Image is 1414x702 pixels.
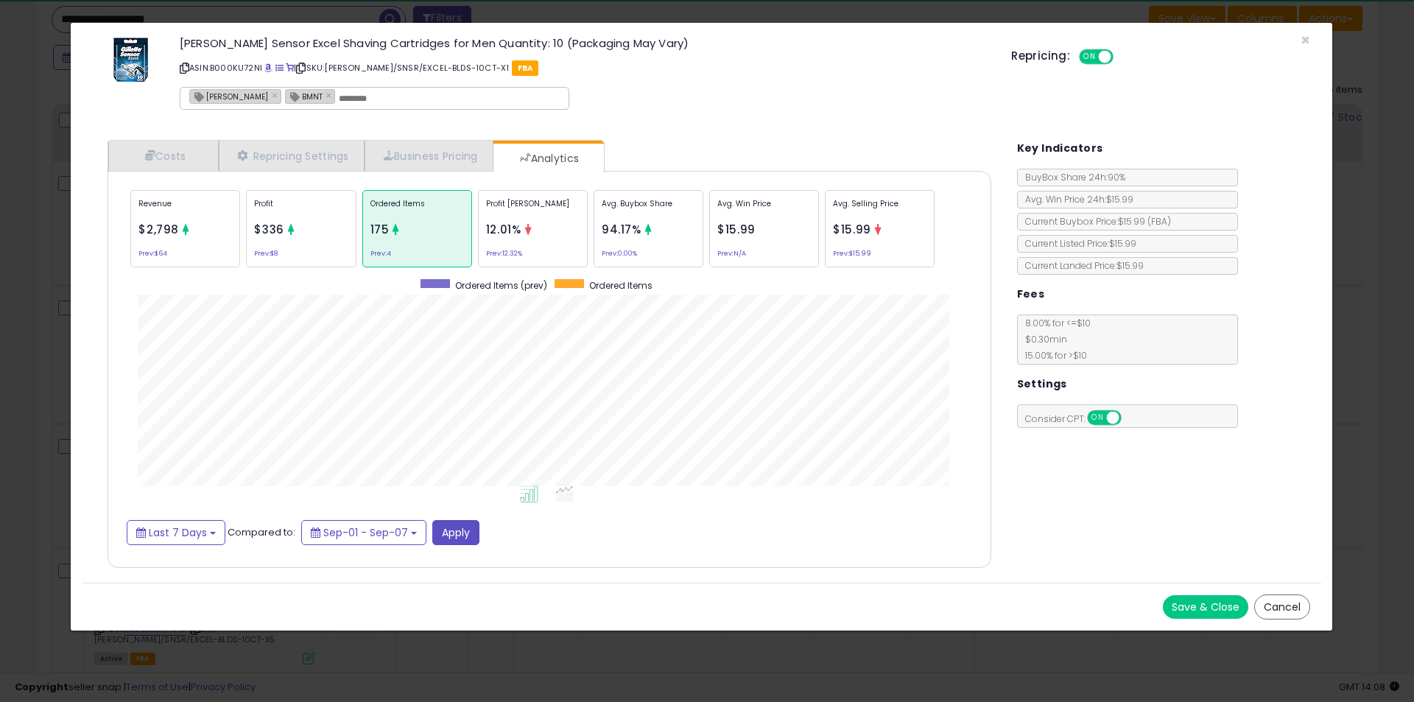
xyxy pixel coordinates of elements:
[455,279,547,292] span: Ordered Items (prev)
[432,520,479,545] button: Apply
[1018,333,1067,345] span: $0.30 min
[717,251,746,256] small: Prev: N/A
[1018,413,1141,425] span: Consider CPT:
[108,141,219,171] a: Costs
[1254,594,1310,619] button: Cancel
[254,222,284,237] span: $336
[1017,139,1103,158] h5: Key Indicators
[254,251,278,256] small: Prev: $8
[833,251,871,256] small: Prev: $15.99
[286,90,323,102] span: BMNT
[1018,237,1136,250] span: Current Listed Price: $15.99
[486,222,521,237] span: 12.01%
[602,222,641,237] span: 94.17%
[486,198,580,220] p: Profit [PERSON_NAME]
[1301,29,1310,51] span: ×
[275,62,284,74] a: All offer listings
[1018,171,1125,183] span: BuyBox Share 24h: 90%
[1018,349,1087,362] span: 15.00 % for > $10
[602,251,637,256] small: Prev: 0.00%
[833,198,926,220] p: Avg. Selling Price
[219,141,365,171] a: Repricing Settings
[512,60,539,76] span: FBA
[1018,259,1144,272] span: Current Landed Price: $15.99
[1080,51,1099,63] span: ON
[1018,193,1133,206] span: Avg. Win Price 24h: $15.99
[149,525,207,540] span: Last 7 Days
[833,222,871,237] span: $15.99
[1018,215,1171,228] span: Current Buybox Price:
[1119,412,1142,424] span: OFF
[1147,215,1171,228] span: ( FBA )
[717,198,811,220] p: Avg. Win Price
[190,90,268,102] span: [PERSON_NAME]
[1011,50,1070,62] h5: Repricing:
[493,144,602,173] a: Analytics
[272,88,281,102] a: ×
[717,222,756,237] span: $15.99
[254,198,348,220] p: Profit
[1163,595,1248,619] button: Save & Close
[1017,375,1067,393] h5: Settings
[138,251,167,256] small: Prev: $64
[264,62,272,74] a: BuyBox page
[602,198,695,220] p: Avg. Buybox Share
[370,222,390,237] span: 175
[286,62,294,74] a: Your listing only
[1017,285,1045,303] h5: Fees
[228,524,295,538] span: Compared to:
[486,251,522,256] small: Prev: 12.32%
[113,38,148,82] img: 51RHW4UuvdL._SL60_.jpg
[1088,412,1107,424] span: ON
[365,141,493,171] a: Business Pricing
[1118,215,1171,228] span: $15.99
[589,279,653,292] span: Ordered Items
[138,198,232,220] p: Revenue
[180,56,989,80] p: ASIN: B000KU72NI | SKU: [PERSON_NAME]/SNSR/EXCEL-BLDS-10CT-X1
[370,251,391,256] small: Prev: 4
[323,525,408,540] span: Sep-01 - Sep-07
[180,38,989,49] h3: [PERSON_NAME] Sensor Excel Shaving Cartridges for Men Quantity: 10 (Packaging May Vary)
[1018,317,1091,362] span: 8.00 % for <= $10
[370,198,464,220] p: Ordered Items
[326,88,335,102] a: ×
[138,222,179,237] span: $2,798
[1111,51,1135,63] span: OFF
